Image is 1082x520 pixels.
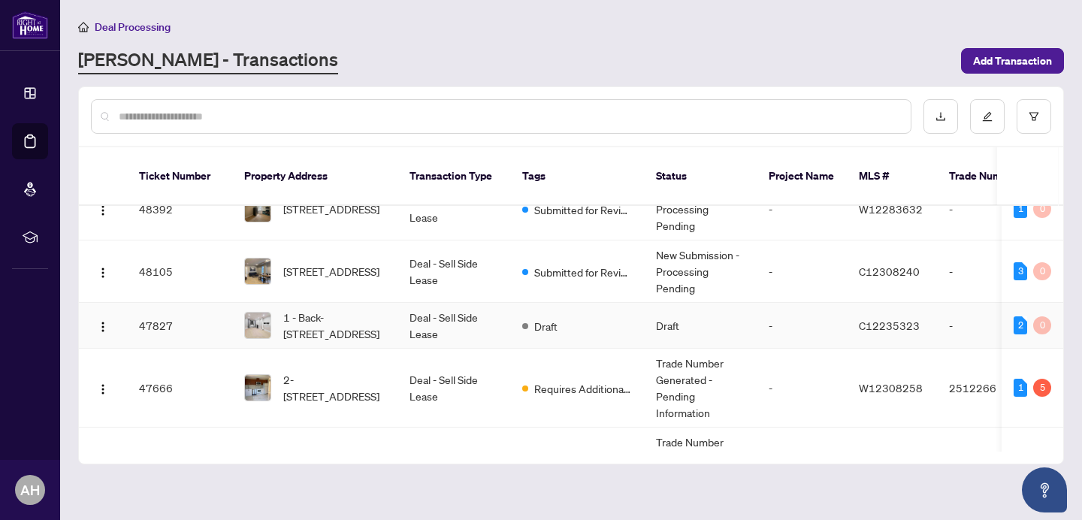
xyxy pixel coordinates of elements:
td: 48105 [127,240,232,303]
td: Deal - Sell Side Lease [397,349,510,428]
img: thumbnail-img [245,196,270,222]
button: Logo [91,376,115,400]
td: New Submission - Processing Pending [644,240,757,303]
span: Requires Additional Docs [534,380,632,397]
span: Submitted for Review [534,201,632,218]
td: Draft [644,303,757,349]
div: 0 [1033,262,1051,280]
span: Deal Processing [95,20,171,34]
td: - [937,303,1042,349]
button: Logo [91,313,115,337]
span: Submitted for Review [534,264,632,280]
div: 3 [1014,262,1027,280]
img: thumbnail-img [245,258,270,284]
button: Logo [91,259,115,283]
div: 0 [1033,200,1051,218]
td: - [757,349,847,428]
span: filter [1029,111,1039,122]
button: edit [970,99,1005,134]
img: Logo [97,267,109,279]
td: 47666 [127,349,232,428]
img: thumbnail-img [245,375,270,401]
td: - [757,178,847,240]
td: Deal - Sell Side Lease [397,240,510,303]
img: logo [12,11,48,39]
span: home [78,22,89,32]
img: Logo [97,383,109,395]
span: [STREET_ADDRESS] [283,201,379,217]
span: 1 - Back-[STREET_ADDRESS] [283,309,385,342]
td: Trade Number Generated - Pending Information [644,349,757,428]
span: [STREET_ADDRESS] [283,263,379,280]
button: download [923,99,958,134]
a: [PERSON_NAME] - Transactions [78,47,338,74]
td: - [757,428,847,506]
td: - [757,240,847,303]
th: Project Name [757,147,847,206]
img: Logo [97,204,109,216]
div: 1 [1014,379,1027,397]
span: Draft [534,318,558,334]
span: W12308258 [859,381,923,395]
td: Deal - Sell Side Lease [397,303,510,349]
span: download [935,111,946,122]
th: MLS # [847,147,937,206]
td: Deal - Sell Side Lease [397,178,510,240]
td: Trade Number Generated - Pending Information [644,428,757,506]
th: Status [644,147,757,206]
th: Tags [510,147,644,206]
td: 47827 [127,303,232,349]
td: 47661 [127,428,232,506]
th: Trade Number [937,147,1042,206]
span: 2-[STREET_ADDRESS] [283,371,385,404]
span: C12308240 [859,265,920,278]
div: 0 [1033,316,1051,334]
th: Transaction Type [397,147,510,206]
th: Property Address [232,147,397,206]
div: 1 [1014,200,1027,218]
td: New Submission - Processing Pending [644,178,757,240]
span: C12235323 [859,319,920,332]
div: 5 [1033,379,1051,397]
span: edit [982,111,993,122]
button: Add Transaction [961,48,1064,74]
td: 2512266 [937,349,1042,428]
img: Logo [97,321,109,333]
td: 2512264 [937,428,1042,506]
img: thumbnail-img [245,313,270,338]
span: AH [20,479,40,500]
button: Open asap [1022,467,1067,512]
div: 2 [1014,316,1027,334]
td: - [937,178,1042,240]
button: filter [1017,99,1051,134]
span: W12283632 [859,202,923,216]
span: Add Transaction [973,49,1052,73]
th: Ticket Number [127,147,232,206]
td: - [937,240,1042,303]
td: Deal - Sell Side Lease [397,428,510,506]
td: 48392 [127,178,232,240]
td: - [757,303,847,349]
button: Logo [91,197,115,221]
